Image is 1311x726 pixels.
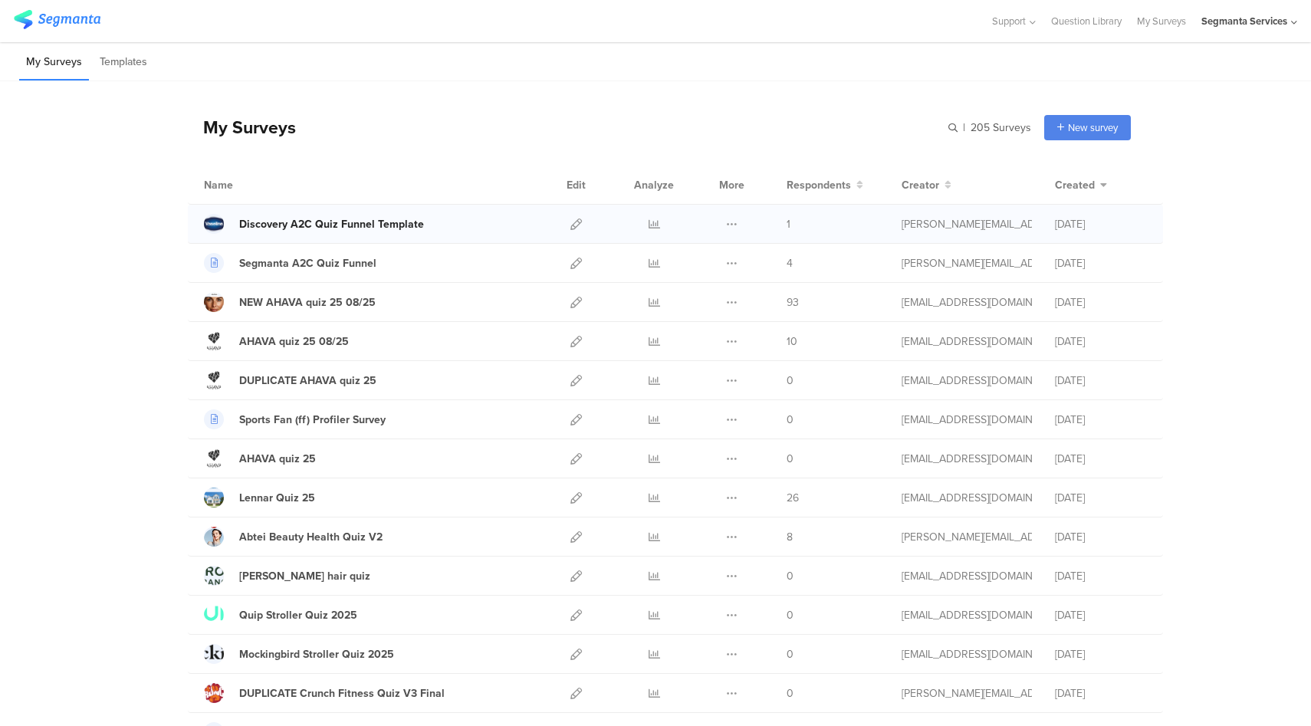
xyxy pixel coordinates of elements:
div: eliran@segmanta.com [902,607,1032,623]
div: Segmanta A2C Quiz Funnel [239,255,376,271]
div: eliran@segmanta.com [902,294,1032,310]
li: My Surveys [19,44,89,80]
div: [DATE] [1055,685,1147,701]
div: [DATE] [1055,607,1147,623]
a: AHAVA quiz 25 [204,448,316,468]
div: [DATE] [1055,451,1147,467]
div: riel@segmanta.com [902,685,1032,701]
span: Respondents [787,177,851,193]
div: [DATE] [1055,490,1147,506]
div: Discovery A2C Quiz Funnel Template [239,216,424,232]
a: Segmanta A2C Quiz Funnel [204,253,376,273]
span: 205 Surveys [971,120,1031,136]
div: [DATE] [1055,333,1147,350]
span: 10 [787,333,797,350]
span: | [961,120,968,136]
div: [DATE] [1055,373,1147,389]
div: Edit [560,166,593,204]
div: AHAVA quiz 25 08/25 [239,333,349,350]
div: [DATE] [1055,294,1147,310]
div: AHAVA quiz 25 [239,451,316,467]
div: eliran@segmanta.com [902,568,1032,584]
a: Quip Stroller Quiz 2025 [204,605,357,625]
span: 0 [787,412,793,428]
li: Templates [93,44,154,80]
a: Lennar Quiz 25 [204,488,315,508]
a: Discovery A2C Quiz Funnel Template [204,214,424,234]
span: 0 [787,685,793,701]
a: NEW AHAVA quiz 25 08/25 [204,292,376,312]
div: gillat@segmanta.com [902,333,1032,350]
a: [PERSON_NAME] hair quiz [204,566,370,586]
div: [DATE] [1055,568,1147,584]
span: 93 [787,294,799,310]
button: Respondents [787,177,863,193]
div: riel@segmanta.com [902,255,1032,271]
span: 0 [787,373,793,389]
div: [DATE] [1055,529,1147,545]
div: Name [204,177,296,193]
div: DUPLICATE AHAVA quiz 25 [239,373,376,389]
span: 0 [787,451,793,467]
button: Created [1055,177,1107,193]
span: 8 [787,529,793,545]
div: eliran@segmanta.com [902,451,1032,467]
div: eliran@segmanta.com [902,490,1032,506]
span: New survey [1068,120,1118,135]
div: eliran@segmanta.com [902,646,1032,662]
div: DUPLICATE Crunch Fitness Quiz V3 Final [239,685,445,701]
a: Sports Fan (ff) Profiler Survey [204,409,386,429]
a: Mockingbird Stroller Quiz 2025 [204,644,394,664]
a: DUPLICATE Crunch Fitness Quiz V3 Final [204,683,445,703]
div: Mockingbird Stroller Quiz 2025 [239,646,394,662]
span: 4 [787,255,793,271]
span: 0 [787,568,793,584]
div: Segmanta Services [1201,14,1287,28]
div: My Surveys [188,114,296,140]
a: AHAVA quiz 25 08/25 [204,331,349,351]
div: Quip Stroller Quiz 2025 [239,607,357,623]
div: NEW AHAVA quiz 25 08/25 [239,294,376,310]
div: Analyze [631,166,677,204]
span: 0 [787,607,793,623]
span: Created [1055,177,1095,193]
div: Lennar Quiz 25 [239,490,315,506]
div: YVES ROCHER hair quiz [239,568,370,584]
div: [DATE] [1055,646,1147,662]
span: 1 [787,216,790,232]
div: [DATE] [1055,255,1147,271]
div: riel@segmanta.com [902,216,1032,232]
div: riel@segmanta.com [902,529,1032,545]
div: [DATE] [1055,216,1147,232]
div: Abtei Beauty Health Quiz V2 [239,529,383,545]
span: Support [992,14,1026,28]
div: [DATE] [1055,412,1147,428]
img: segmanta logo [14,10,100,29]
a: Abtei Beauty Health Quiz V2 [204,527,383,547]
span: 0 [787,646,793,662]
div: gillat@segmanta.com [902,373,1032,389]
div: eliran@segmanta.com [902,412,1032,428]
div: Sports Fan (ff) Profiler Survey [239,412,386,428]
button: Creator [902,177,951,193]
span: 26 [787,490,799,506]
div: More [715,166,748,204]
a: DUPLICATE AHAVA quiz 25 [204,370,376,390]
span: Creator [902,177,939,193]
